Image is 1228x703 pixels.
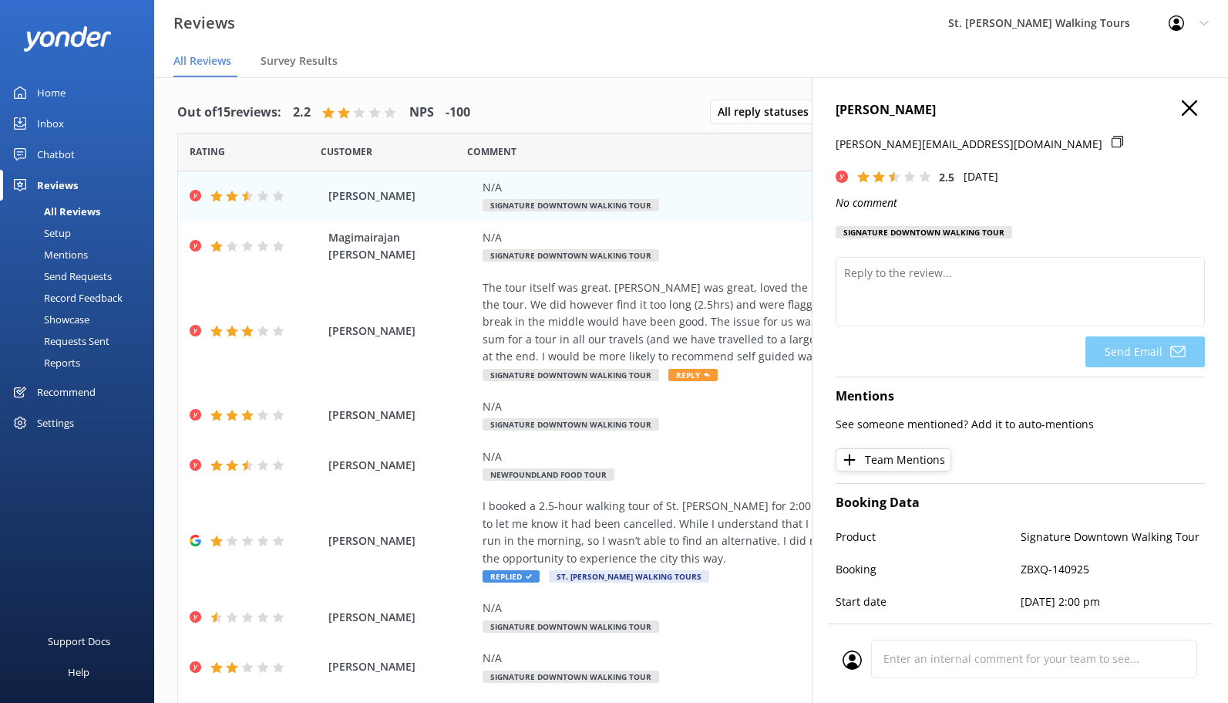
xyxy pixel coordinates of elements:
[483,448,1100,465] div: N/A
[9,352,80,373] div: Reports
[9,265,154,287] a: Send Requests
[23,26,112,52] img: yonder-white-logo.png
[836,561,1021,578] p: Booking
[483,650,1100,667] div: N/A
[9,222,71,244] div: Setup
[328,188,475,204] span: [PERSON_NAME]
[483,279,1100,366] div: The tour itself was great. [PERSON_NAME] was great, loved the personalisation, the stories and th...
[483,570,540,583] span: Replied
[939,170,954,184] span: 2.5
[1021,561,1206,578] p: ZBXQ-140925
[9,222,154,244] a: Setup
[836,226,1012,238] div: Signature Downtown Walking Tour
[37,170,78,201] div: Reviews
[9,244,88,265] div: Mentions
[836,387,1205,407] h4: Mentions
[668,369,718,381] span: Reply
[37,407,74,438] div: Settings
[177,103,281,123] h4: Out of 15 reviews:
[549,570,709,583] span: St. [PERSON_NAME] Walking Tours
[293,103,311,123] h4: 2.2
[483,179,1100,196] div: N/A
[328,609,475,626] span: [PERSON_NAME]
[9,265,112,287] div: Send Requests
[483,199,659,211] span: Signature Downtown Walking Tour
[37,77,66,108] div: Home
[37,108,64,139] div: Inbox
[9,309,154,330] a: Showcase
[718,103,818,120] span: All reply statuses
[37,139,75,170] div: Chatbot
[68,657,89,688] div: Help
[836,136,1102,153] p: [PERSON_NAME][EMAIL_ADDRESS][DOMAIN_NAME]
[173,53,231,69] span: All Reviews
[1021,529,1206,546] p: Signature Downtown Walking Tour
[328,532,475,549] span: [PERSON_NAME]
[9,201,154,222] a: All Reviews
[483,418,659,431] span: Signature Downtown Walking Tour
[190,144,225,159] span: Date
[1021,593,1206,610] p: [DATE] 2:00 pm
[836,529,1021,546] p: Product
[328,323,475,340] span: [PERSON_NAME]
[328,407,475,424] span: [PERSON_NAME]
[836,195,897,210] i: No comment
[446,103,470,123] h4: -100
[483,468,614,481] span: Newfoundland Food Tour
[483,600,1100,617] div: N/A
[173,11,235,35] h3: Reviews
[328,457,475,474] span: [PERSON_NAME]
[9,287,123,309] div: Record Feedback
[1182,100,1197,117] button: Close
[483,249,659,262] span: Signature Downtown Walking Tour
[48,626,110,657] div: Support Docs
[843,651,862,670] img: user_profile.svg
[483,369,659,381] span: Signature Downtown Walking Tour
[836,593,1021,610] p: Start date
[467,144,516,159] span: Question
[37,377,96,407] div: Recommend
[321,144,372,159] span: Date
[836,100,1205,120] h4: [PERSON_NAME]
[964,168,998,185] p: [DATE]
[836,416,1205,433] p: See someone mentioned? Add it to auto-mentions
[483,398,1100,415] div: N/A
[9,309,89,330] div: Showcase
[483,620,659,633] span: Signature Downtown Walking Tour
[9,330,154,352] a: Requests Sent
[409,103,434,123] h4: NPS
[836,493,1205,513] h4: Booking Data
[261,53,338,69] span: Survey Results
[483,671,659,683] span: Signature Downtown Walking Tour
[9,330,109,352] div: Requests Sent
[483,229,1100,246] div: N/A
[328,658,475,675] span: [PERSON_NAME]
[483,498,1100,567] div: I booked a 2.5-hour walking tour of St. [PERSON_NAME] for 2:00 p.m., but received a call at noon ...
[9,201,100,222] div: All Reviews
[836,448,951,471] button: Team Mentions
[9,352,154,373] a: Reports
[328,229,475,264] span: Magimairajan [PERSON_NAME]
[9,244,154,265] a: Mentions
[9,287,154,309] a: Record Feedback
